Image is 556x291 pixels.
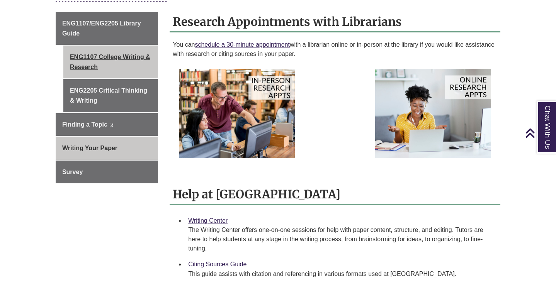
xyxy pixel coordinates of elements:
div: Guide Page Menu [56,12,158,183]
img: Online Appointments [375,69,491,158]
h2: Help at [GEOGRAPHIC_DATA] [170,184,500,205]
a: Writing Center [188,217,228,224]
span: ENG1107/ENG2205 Library Guide [62,20,141,37]
span: Writing Your Paper [62,145,117,151]
h2: Research Appointments with Librarians [170,12,500,32]
a: Finding a Topic [56,113,158,136]
a: schedule a 30-minute appointment [195,41,290,48]
i: This link opens in a new window [109,124,113,127]
p: You can with a librarian online or in-person at the library if you would like assistance with res... [173,40,497,59]
a: ENG1107 College Writing & Research [63,46,158,78]
span: Finding a Topic [62,121,107,128]
a: ENG2205 Critical Thinking & Writing [63,79,158,112]
a: Writing Your Paper [56,137,158,160]
a: Back to Top [525,128,554,138]
div: The Writing Center offers one-on-one sessions for help with paper content, structure, and editing... [188,225,494,253]
span: Survey [62,169,83,175]
img: In person Appointments [179,69,295,158]
a: Citing Sources Guide [188,261,247,267]
a: Survey [56,161,158,184]
a: ENG1107/ENG2205 Library Guide [56,12,158,45]
div: This guide assists with citation and referencing in various formats used at [GEOGRAPHIC_DATA]. [188,269,494,279]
